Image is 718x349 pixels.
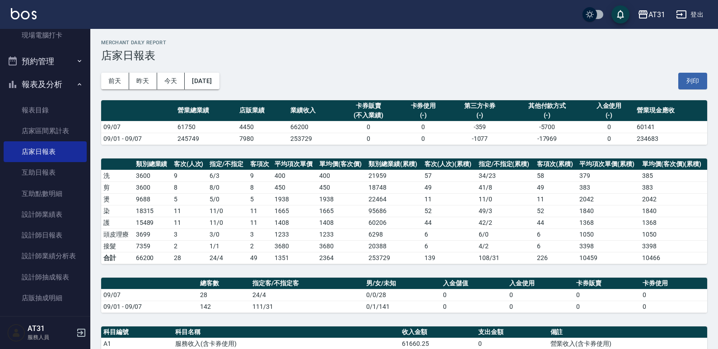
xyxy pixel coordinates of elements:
td: 0 [339,133,398,144]
td: 18748 [366,181,422,193]
td: 0 [441,301,508,312]
table: a dense table [101,100,707,145]
td: 8 / 0 [207,181,247,193]
td: 111/31 [250,301,364,312]
th: 收入金額 [400,326,476,338]
a: 店家日報表 [4,141,87,162]
td: 1665 [317,205,366,217]
a: 設計師抽成報表 [4,267,87,288]
button: 列印 [678,73,707,89]
td: 0/1/141 [364,301,441,312]
td: 28 [198,289,250,301]
td: 2 [172,240,208,252]
td: 3600 [134,170,172,181]
td: 1351 [272,252,317,264]
td: 1050 [640,228,707,240]
th: 平均項次單價(累積) [577,158,640,170]
th: 指定/不指定(累積) [476,158,535,170]
td: 24/4 [207,252,247,264]
td: 57 [422,170,476,181]
td: 8 [172,181,208,193]
td: 385 [640,170,707,181]
th: 營業現金應收 [634,100,707,121]
th: 單均價(客次價)(累積) [640,158,707,170]
td: 24/4 [250,289,364,301]
td: 6 / 0 [476,228,535,240]
td: 1665 [272,205,317,217]
td: 合計 [101,252,134,264]
a: 設計師日報表 [4,225,87,246]
button: [DATE] [185,73,219,89]
td: 9 [172,170,208,181]
td: 0/0/28 [364,289,441,301]
td: 剪 [101,181,134,193]
td: 15489 [134,217,172,228]
th: 科目名稱 [173,326,400,338]
td: 44 [535,217,577,228]
th: 備註 [548,326,707,338]
td: 1840 [640,205,707,217]
th: 平均項次單價 [272,158,317,170]
th: 入金儲值 [441,278,508,289]
th: 總客數 [198,278,250,289]
td: 44 [422,217,476,228]
div: (-) [513,111,581,120]
th: 客次(人次)(累積) [422,158,476,170]
td: 253729 [288,133,339,144]
td: 0 [640,289,707,301]
td: 10466 [640,252,707,264]
button: 前天 [101,73,129,89]
td: 2 [248,240,273,252]
td: 245749 [175,133,237,144]
a: 設計師業績分析表 [4,246,87,266]
td: 61750 [175,121,237,133]
td: 234683 [634,133,707,144]
td: -17969 [511,133,583,144]
div: 第三方卡券 [451,101,508,111]
th: 營業總業績 [175,100,237,121]
td: 0 [441,289,508,301]
button: 客戶管理 [4,312,87,335]
td: 6 [535,228,577,240]
td: 5 / 0 [207,193,247,205]
td: 9 [248,170,273,181]
td: 253729 [366,252,422,264]
a: 報表目錄 [4,100,87,121]
td: 28 [172,252,208,264]
th: 支出金額 [476,326,548,338]
td: 49 [248,252,273,264]
td: 頭皮理療 [101,228,134,240]
td: 52 [422,205,476,217]
td: 11 [535,193,577,205]
td: 3600 [134,181,172,193]
td: 0 [640,301,707,312]
table: a dense table [101,278,707,313]
td: 1408 [317,217,366,228]
td: 1938 [272,193,317,205]
td: 142 [198,301,250,312]
td: 0 [583,133,634,144]
td: 0 [583,121,634,133]
td: 11 [248,205,273,217]
td: 139 [422,252,476,264]
td: 0 [574,289,641,301]
td: 400 [272,170,317,181]
img: Person [7,324,25,342]
a: 互助日報表 [4,162,87,183]
td: 450 [317,181,366,193]
td: 108/31 [476,252,535,264]
th: 店販業績 [237,100,288,121]
td: 燙 [101,193,134,205]
div: 入金使用 [586,101,632,111]
a: 店販抽成明細 [4,288,87,308]
td: 5 [172,193,208,205]
td: 6298 [366,228,422,240]
td: 11 [172,205,208,217]
td: 11 / 0 [476,193,535,205]
td: 1840 [577,205,640,217]
td: 10459 [577,252,640,264]
td: 42 / 2 [476,217,535,228]
td: -5700 [511,121,583,133]
td: 0 [339,121,398,133]
td: 5 [248,193,273,205]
